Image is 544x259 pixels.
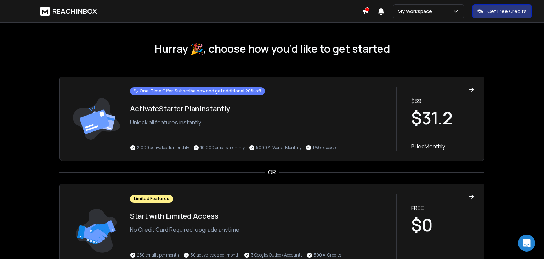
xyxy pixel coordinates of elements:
[487,8,527,15] p: Get Free Credits
[411,142,474,151] p: Billed Monthly
[251,252,302,258] p: 3 Google/Outlook Accounts
[130,87,265,95] div: One-Time Offer. Subscribe now and get additional 20% off
[200,145,245,151] p: 10,000 emails monthly
[59,168,484,176] div: OR
[59,43,484,55] h1: Hurray 🎉, choose how you’d like to get started
[130,195,173,203] div: Limited Features
[130,118,389,126] p: Unlock all features instantly
[70,87,123,151] img: trail
[40,7,50,16] img: logo
[472,4,532,18] button: Get Free Credits
[191,252,240,258] p: 50 active leads per month
[313,145,336,151] p: 1 Workspace
[398,8,435,15] p: My Workspace
[130,225,389,234] p: No Credit Card Required, upgrade anytime
[130,104,389,114] h1: Activate Starter Plan Instantly
[411,97,474,105] p: $ 39
[137,252,179,258] p: 250 emails per month
[130,211,389,221] h1: Start with Limited Access
[411,109,474,126] h1: $ 31.2
[52,6,97,16] h1: REACHINBOX
[137,145,189,151] p: 2,000 active leads monthly
[518,235,535,252] div: Open Intercom Messenger
[411,216,474,233] h1: $0
[256,145,301,151] p: 5000 AI Words Monthly
[411,204,474,212] p: FREE
[314,252,341,258] p: 500 AI Credits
